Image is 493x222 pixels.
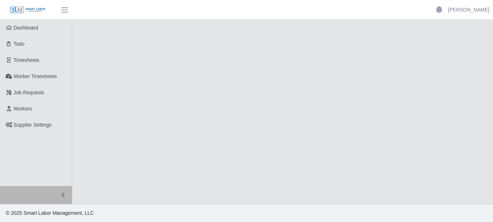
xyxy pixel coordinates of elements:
a: [PERSON_NAME] [448,6,489,14]
span: Timesheets [14,57,40,63]
img: SLM Logo [10,6,46,14]
span: Todo [14,41,24,47]
span: Worker Timesheets [14,73,57,79]
span: Supplier Settings [14,122,52,128]
span: Job Requests [14,90,45,95]
span: Workers [14,106,32,112]
span: © 2025 Smart Labor Management, LLC [6,210,94,216]
span: Dashboard [14,25,38,31]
